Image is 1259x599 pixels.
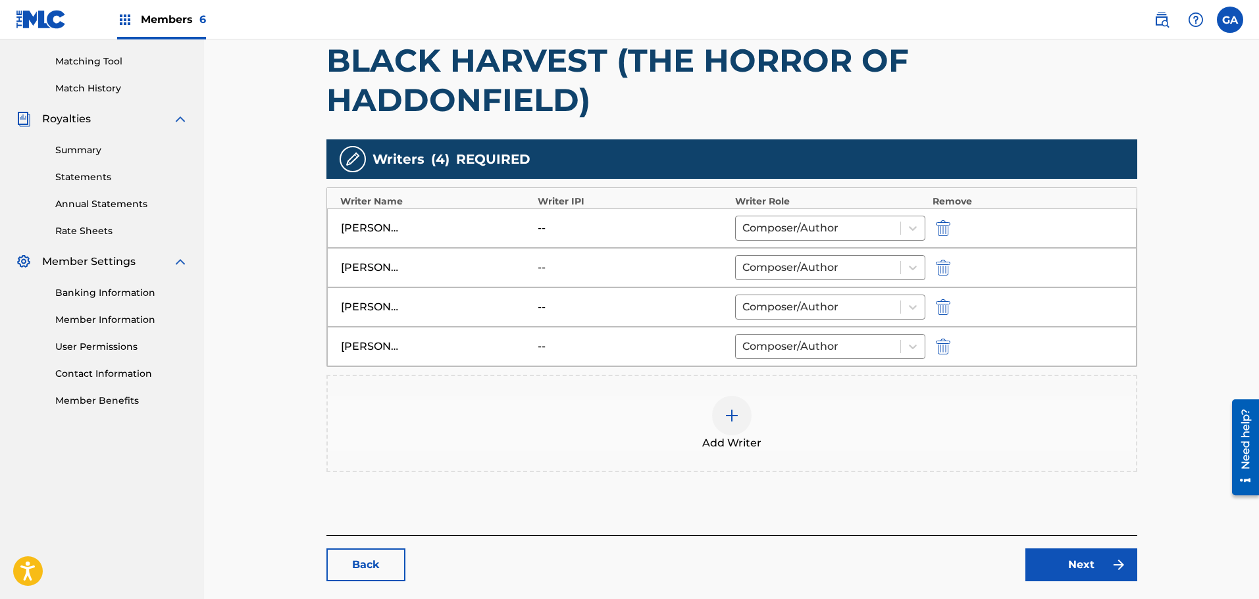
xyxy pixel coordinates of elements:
img: Member Settings [16,254,32,270]
img: search [1154,12,1169,28]
a: Matching Tool [55,55,188,68]
img: 12a2ab48e56ec057fbd8.svg [936,299,950,315]
a: Rate Sheets [55,224,188,238]
div: Remove [933,195,1123,208]
img: add [724,408,740,423]
img: 12a2ab48e56ec057fbd8.svg [936,339,950,354]
img: help [1188,12,1204,28]
div: Writer Role [735,195,926,208]
img: Royalties [16,111,32,127]
span: Add Writer [702,435,761,451]
a: User Permissions [55,340,188,354]
span: 6 [199,13,206,26]
img: 12a2ab48e56ec057fbd8.svg [936,260,950,276]
a: Next [1025,548,1137,581]
iframe: Resource Center [1222,394,1259,500]
span: Members [141,12,206,27]
img: 12a2ab48e56ec057fbd8.svg [936,220,950,236]
span: ( 4 ) [431,149,450,169]
img: MLC Logo [16,10,66,29]
a: Annual Statements [55,197,188,211]
span: REQUIRED [456,149,530,169]
img: writers [345,151,361,167]
a: Back [326,548,405,581]
a: Match History [55,82,188,95]
a: Member Information [55,313,188,327]
a: Public Search [1148,7,1175,33]
a: Member Benefits [55,394,188,408]
span: Member Settings [42,254,136,270]
div: Writer IPI [538,195,729,208]
a: Summary [55,143,188,157]
img: f7272a7cc735f4ea7f67.svg [1111,557,1127,573]
a: Contact Information [55,367,188,381]
div: Help [1183,7,1209,33]
span: Writers [373,149,424,169]
img: Top Rightsholders [117,12,133,28]
div: User Menu [1217,7,1243,33]
div: Writer Name [340,195,531,208]
img: expand [172,111,188,127]
h1: BLACK HARVEST (THE HORROR OF HADDONFIELD) [326,41,1137,120]
a: Banking Information [55,286,188,300]
span: Royalties [42,111,91,127]
img: expand [172,254,188,270]
iframe: Chat Widget [1193,536,1259,599]
a: Statements [55,170,188,184]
